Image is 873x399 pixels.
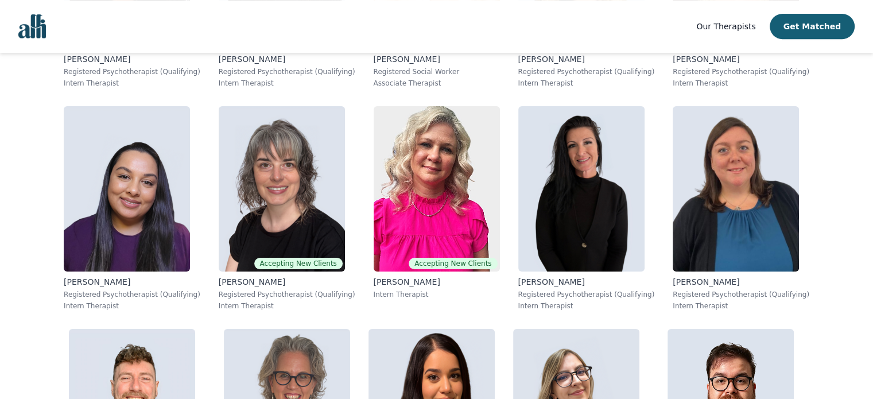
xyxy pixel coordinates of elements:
p: [PERSON_NAME] [64,53,200,65]
p: [PERSON_NAME] [518,53,655,65]
span: Accepting New Clients [254,258,343,269]
p: Intern Therapist [374,290,500,299]
a: Stephanie_Davis[PERSON_NAME]Registered Psychotherapist (Qualifying)Intern Therapist [664,97,818,320]
img: alli logo [18,14,46,38]
img: Melissa_Stutley [374,106,500,272]
button: Get Matched [770,14,855,39]
img: Stephanie_Davis [673,106,799,272]
a: Our Therapists [696,20,755,33]
p: [PERSON_NAME] [673,53,809,65]
p: Intern Therapist [64,301,200,311]
a: Tamara_Morton[PERSON_NAME]Registered Psychotherapist (Qualifying)Intern Therapist [509,97,664,320]
p: Registered Psychotherapist (Qualifying) [64,290,200,299]
span: Our Therapists [696,22,755,31]
p: Registered Psychotherapist (Qualifying) [518,290,655,299]
p: [PERSON_NAME] [518,276,655,288]
span: Accepting New Clients [409,258,497,269]
img: Ashley_Chand [64,106,190,272]
p: Intern Therapist [219,79,355,88]
a: Melissa_StutleyAccepting New Clients[PERSON_NAME]Intern Therapist [364,97,509,320]
p: [PERSON_NAME] [374,53,500,65]
p: Registered Psychotherapist (Qualifying) [64,67,200,76]
p: Registered Psychotherapist (Qualifying) [673,67,809,76]
p: Registered Psychotherapist (Qualifying) [219,290,355,299]
p: Intern Therapist [518,79,655,88]
p: [PERSON_NAME] [64,276,200,288]
img: Tamara_Morton [518,106,645,272]
p: Intern Therapist [518,301,655,311]
p: Intern Therapist [64,79,200,88]
p: Registered Psychotherapist (Qualifying) [518,67,655,76]
p: [PERSON_NAME] [219,276,355,288]
p: Registered Psychotherapist (Qualifying) [673,290,809,299]
p: Intern Therapist [673,79,809,88]
p: [PERSON_NAME] [374,276,500,288]
a: Melanie_CrockerAccepting New Clients[PERSON_NAME]Registered Psychotherapist (Qualifying)Intern Th... [209,97,364,320]
p: Intern Therapist [673,301,809,311]
a: Ashley_Chand[PERSON_NAME]Registered Psychotherapist (Qualifying)Intern Therapist [55,97,209,320]
img: Melanie_Crocker [219,106,345,272]
p: [PERSON_NAME] [673,276,809,288]
p: Associate Therapist [374,79,500,88]
p: Registered Psychotherapist (Qualifying) [219,67,355,76]
p: Registered Social Worker [374,67,500,76]
p: Intern Therapist [219,301,355,311]
p: [PERSON_NAME] [219,53,355,65]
